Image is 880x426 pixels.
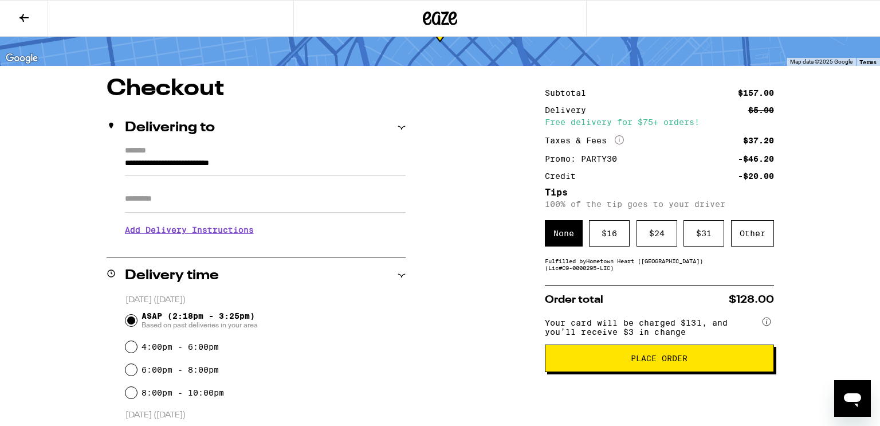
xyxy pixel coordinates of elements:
[545,257,774,271] div: Fulfilled by Hometown Heart ([GEOGRAPHIC_DATA]) (Lic# C9-0000295-LIC )
[637,220,677,247] div: $ 24
[3,51,41,66] a: Open this area in Google Maps (opens a new window)
[545,89,594,97] div: Subtotal
[545,172,584,180] div: Credit
[545,314,760,337] span: Your card will be charged $131, and you’ll receive $3 in change
[545,118,774,126] div: Free delivery for $75+ orders!
[125,121,215,135] h2: Delivering to
[545,220,583,247] div: None
[859,58,877,65] a: Terms
[125,410,406,421] p: [DATE] ([DATE])
[142,311,258,330] span: ASAP (2:18pm - 3:25pm)
[834,380,871,417] iframe: Button to launch messaging window
[545,106,594,114] div: Delivery
[545,135,624,146] div: Taxes & Fees
[125,243,406,252] p: We'll contact you at [PHONE_NUMBER] when we arrive
[790,58,852,65] span: Map data ©2025 Google
[683,220,724,247] div: $ 31
[107,77,406,100] h1: Checkout
[3,51,41,66] img: Google
[125,295,406,306] p: [DATE] ([DATE])
[142,365,219,374] label: 6:00pm - 8:00pm
[743,136,774,144] div: $37.20
[545,345,774,372] button: Place Order
[125,217,406,243] h3: Add Delivery Instructions
[738,155,774,163] div: -$46.20
[545,155,625,163] div: Promo: PARTY30
[748,106,774,114] div: $5.00
[545,295,603,305] span: Order total
[738,172,774,180] div: -$20.00
[545,200,774,209] p: 100% of the tip goes to your driver
[729,295,774,305] span: $128.00
[125,269,219,283] h2: Delivery time
[589,220,630,247] div: $ 16
[731,220,774,247] div: Other
[142,321,258,330] span: Based on past deliveries in your area
[631,354,687,362] span: Place Order
[142,388,224,397] label: 8:00pm - 10:00pm
[142,342,219,351] label: 4:00pm - 6:00pm
[545,188,774,197] h5: Tips
[738,89,774,97] div: $157.00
